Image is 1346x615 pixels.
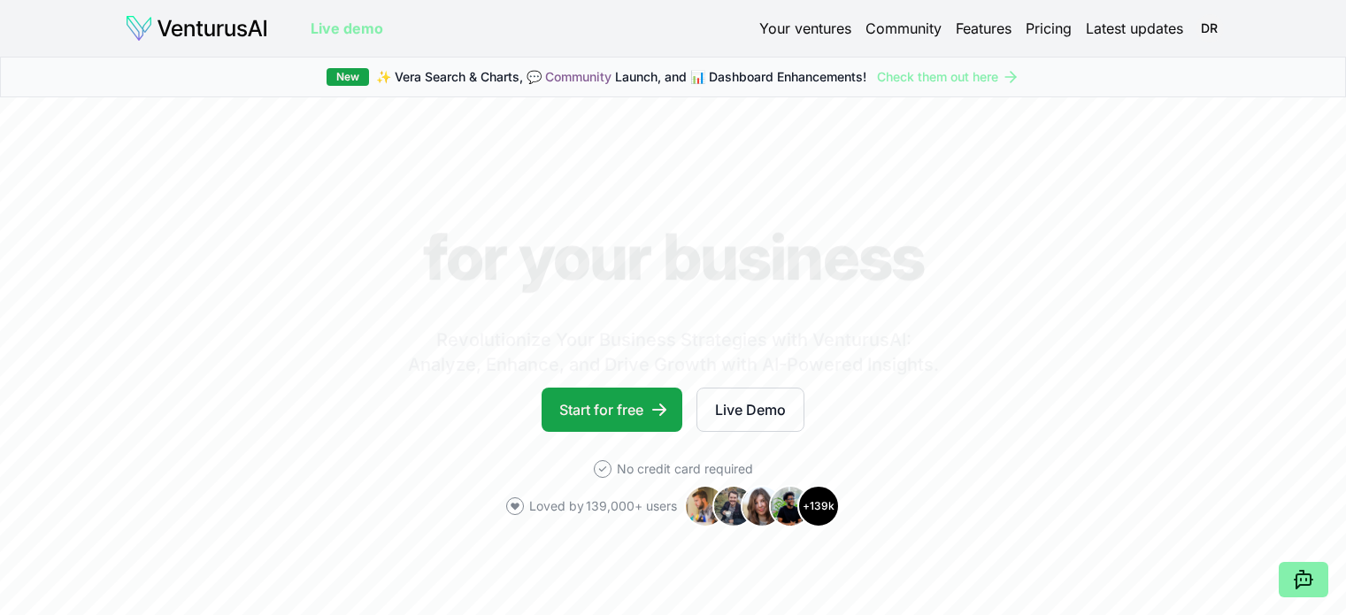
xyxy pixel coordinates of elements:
a: Live demo [311,18,383,39]
button: DR [1197,16,1222,41]
span: ✨ Vera Search & Charts, 💬 Launch, and 📊 Dashboard Enhancements! [376,68,866,86]
img: logo [125,14,268,42]
a: Features [956,18,1011,39]
a: Live Demo [696,388,804,432]
img: Avatar 4 [769,485,811,527]
a: Start for free [542,388,682,432]
img: Avatar 1 [684,485,727,527]
a: Community [865,18,942,39]
span: DR [1196,14,1224,42]
a: Check them out here [877,68,1019,86]
a: Latest updates [1086,18,1183,39]
div: New [327,68,369,86]
a: Your ventures [759,18,851,39]
a: Pricing [1026,18,1072,39]
img: Avatar 2 [712,485,755,527]
img: Avatar 3 [741,485,783,527]
a: Community [545,69,611,84]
